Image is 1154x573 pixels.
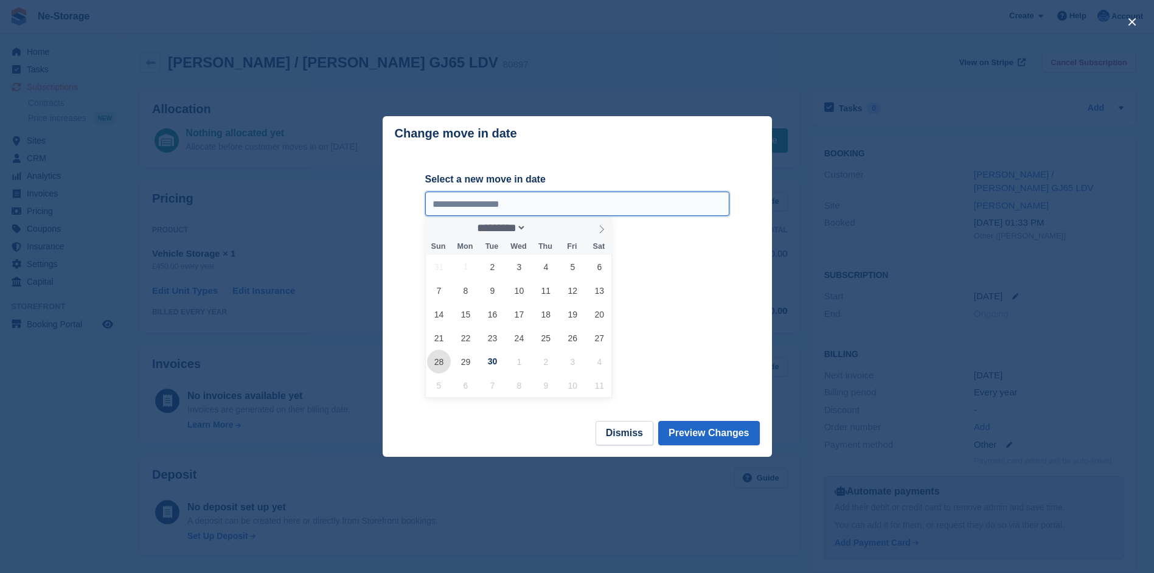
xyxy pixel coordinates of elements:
[454,350,478,373] span: September 29, 2025
[425,243,452,251] span: Sun
[561,373,585,397] span: October 10, 2025
[534,255,558,279] span: September 4, 2025
[481,326,504,350] span: September 23, 2025
[454,255,478,279] span: September 1, 2025
[526,221,565,234] input: Year
[473,221,526,234] select: Month
[534,279,558,302] span: September 11, 2025
[481,302,504,326] span: September 16, 2025
[395,127,517,141] p: Change move in date
[427,373,451,397] span: October 5, 2025
[561,302,585,326] span: September 19, 2025
[481,255,504,279] span: September 2, 2025
[588,279,611,302] span: September 13, 2025
[481,350,504,373] span: September 30, 2025
[596,421,653,445] button: Dismiss
[454,373,478,397] span: October 6, 2025
[454,302,478,326] span: September 15, 2025
[481,279,504,302] span: September 9, 2025
[507,373,531,397] span: October 8, 2025
[507,350,531,373] span: October 1, 2025
[534,373,558,397] span: October 9, 2025
[534,302,558,326] span: September 18, 2025
[558,243,585,251] span: Fri
[451,243,478,251] span: Mon
[1122,12,1142,32] button: close
[427,255,451,279] span: August 31, 2025
[478,243,505,251] span: Tue
[427,279,451,302] span: September 7, 2025
[561,326,585,350] span: September 26, 2025
[658,421,760,445] button: Preview Changes
[505,243,532,251] span: Wed
[534,350,558,373] span: October 2, 2025
[561,350,585,373] span: October 3, 2025
[585,243,612,251] span: Sat
[534,326,558,350] span: September 25, 2025
[561,255,585,279] span: September 5, 2025
[427,302,451,326] span: September 14, 2025
[427,350,451,373] span: September 28, 2025
[588,302,611,326] span: September 20, 2025
[588,350,611,373] span: October 4, 2025
[425,172,729,187] label: Select a new move in date
[507,255,531,279] span: September 3, 2025
[427,326,451,350] span: September 21, 2025
[454,326,478,350] span: September 22, 2025
[507,302,531,326] span: September 17, 2025
[588,373,611,397] span: October 11, 2025
[507,326,531,350] span: September 24, 2025
[481,373,504,397] span: October 7, 2025
[507,279,531,302] span: September 10, 2025
[454,279,478,302] span: September 8, 2025
[532,243,558,251] span: Thu
[588,255,611,279] span: September 6, 2025
[588,326,611,350] span: September 27, 2025
[561,279,585,302] span: September 12, 2025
